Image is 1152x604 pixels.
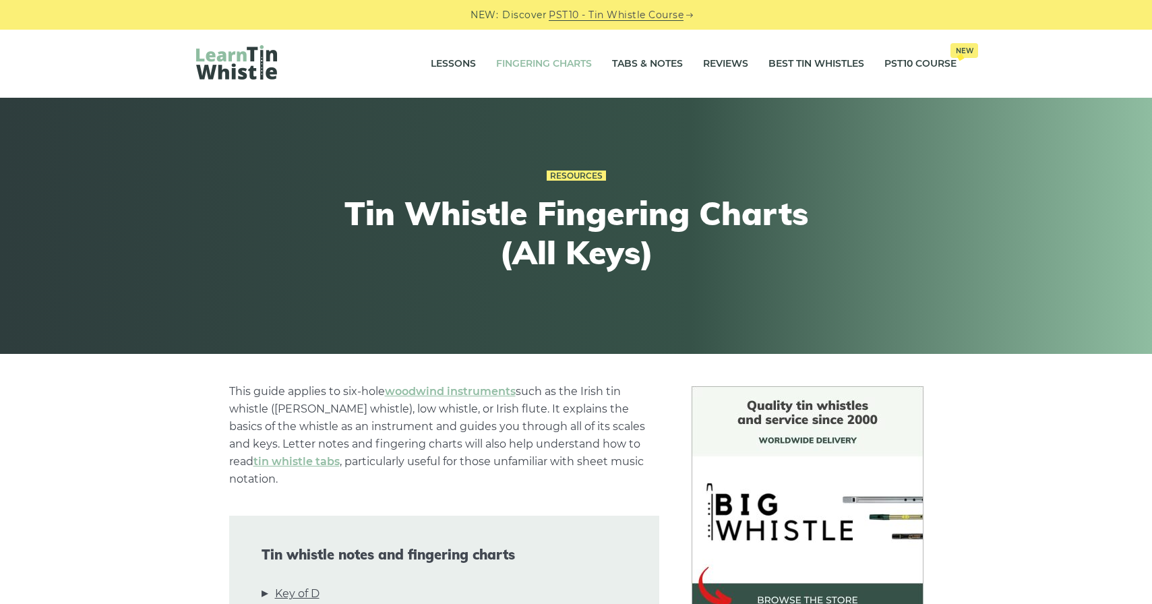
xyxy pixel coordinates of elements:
[703,47,748,81] a: Reviews
[385,385,516,398] a: woodwind instruments
[253,455,340,468] a: tin whistle tabs
[229,383,659,488] p: This guide applies to six-hole such as the Irish tin whistle ([PERSON_NAME] whistle), low whistle...
[547,171,606,181] a: Resources
[950,43,978,58] span: New
[328,194,824,272] h1: Tin Whistle Fingering Charts (All Keys)
[768,47,864,81] a: Best Tin Whistles
[431,47,476,81] a: Lessons
[262,547,627,563] span: Tin whistle notes and fingering charts
[196,45,277,80] img: LearnTinWhistle.com
[496,47,592,81] a: Fingering Charts
[884,47,957,81] a: PST10 CourseNew
[275,585,320,603] a: Key of D
[612,47,683,81] a: Tabs & Notes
